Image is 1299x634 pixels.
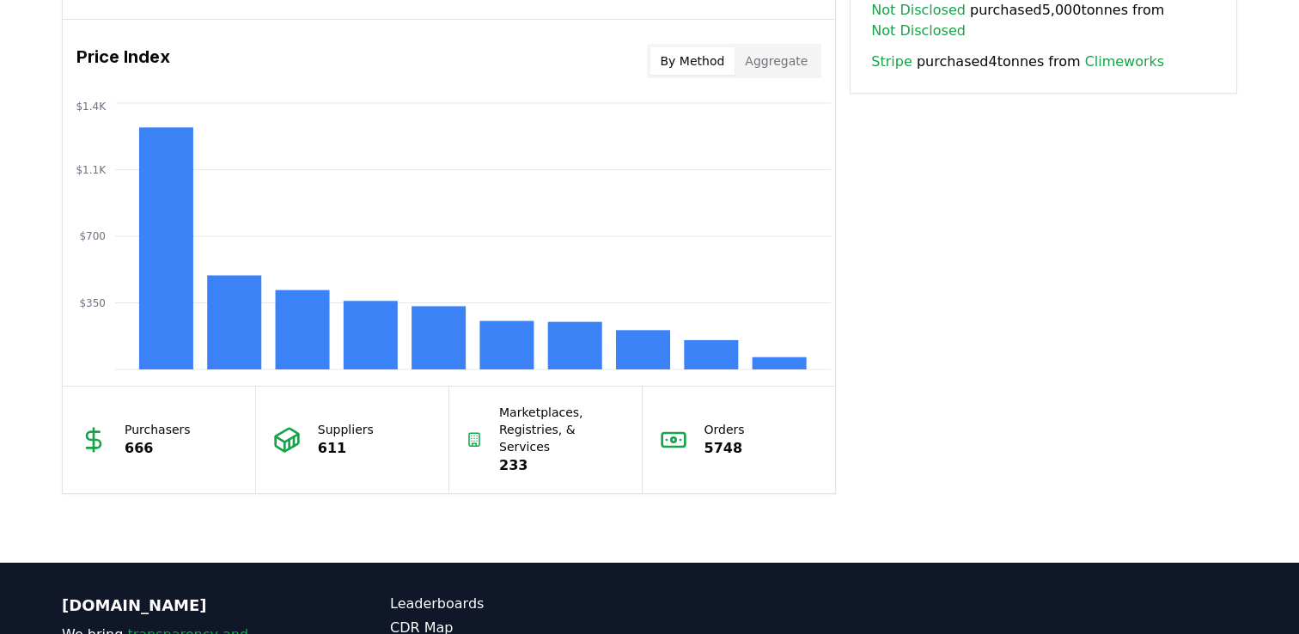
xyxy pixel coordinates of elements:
p: 5748 [704,438,745,459]
button: Aggregate [735,47,818,75]
button: By Method [650,47,735,75]
p: Marketplaces, Registries, & Services [499,404,625,455]
a: Leaderboards [390,594,649,614]
tspan: $1.4K [76,101,107,113]
p: Purchasers [125,421,191,438]
p: 233 [499,455,625,476]
h3: Price Index [76,44,170,78]
span: purchased 4 tonnes from [871,52,1164,72]
a: Stripe [871,52,912,72]
tspan: $350 [79,297,106,309]
p: Orders [704,421,745,438]
tspan: $1.1K [76,164,107,176]
tspan: $700 [79,230,106,242]
p: [DOMAIN_NAME] [62,594,321,618]
p: Suppliers [318,421,374,438]
a: Not Disclosed [871,21,966,41]
p: 611 [318,438,374,459]
p: 666 [125,438,191,459]
a: Climeworks [1085,52,1165,72]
